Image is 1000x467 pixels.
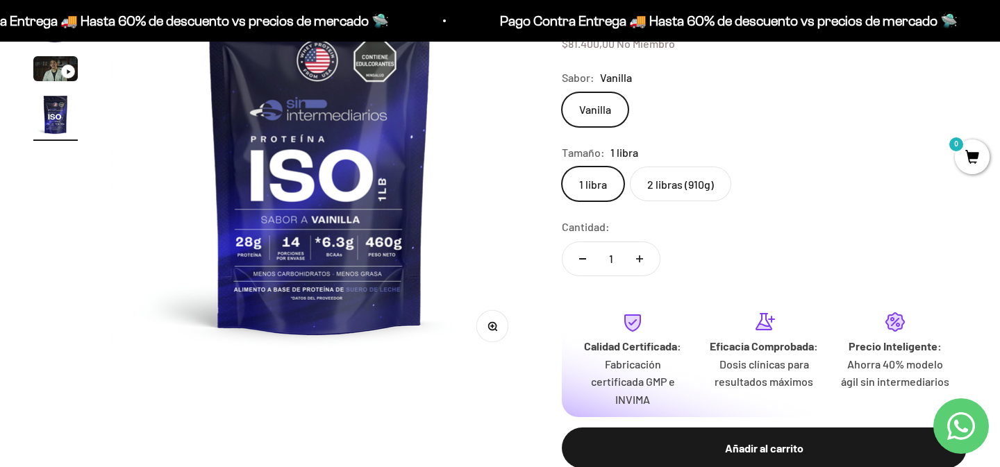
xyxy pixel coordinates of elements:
label: Cantidad: [562,218,610,236]
p: Fabricación certificada GMP e INVIMA [578,355,687,409]
div: Añadir al carrito [590,439,939,457]
a: 0 [955,151,990,166]
span: No Miembro [617,37,675,50]
span: 1 libra [610,144,638,162]
strong: Precio Inteligente: [849,339,942,353]
img: Proteína Aislada ISO - Vainilla [33,92,78,137]
strong: Calidad Certificada: [584,339,681,353]
p: Ahorra 40% modelo ágil sin intermediarios [841,355,950,391]
legend: Tamaño: [562,144,605,162]
p: Dosis clínicas para resultados máximos [710,355,819,391]
mark: 0 [948,136,965,153]
button: Aumentar cantidad [619,242,660,275]
button: Ir al artículo 4 [33,92,78,141]
button: Ir al artículo 3 [33,56,78,85]
legend: Sabor: [562,69,594,87]
button: Reducir cantidad [562,242,603,275]
strong: Eficacia Comprobada: [710,339,818,353]
span: Vanilla [600,69,632,87]
p: Pago Contra Entrega 🚚 Hasta 60% de descuento vs precios de mercado 🛸 [462,10,920,32]
span: $81.400,00 [562,37,615,50]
